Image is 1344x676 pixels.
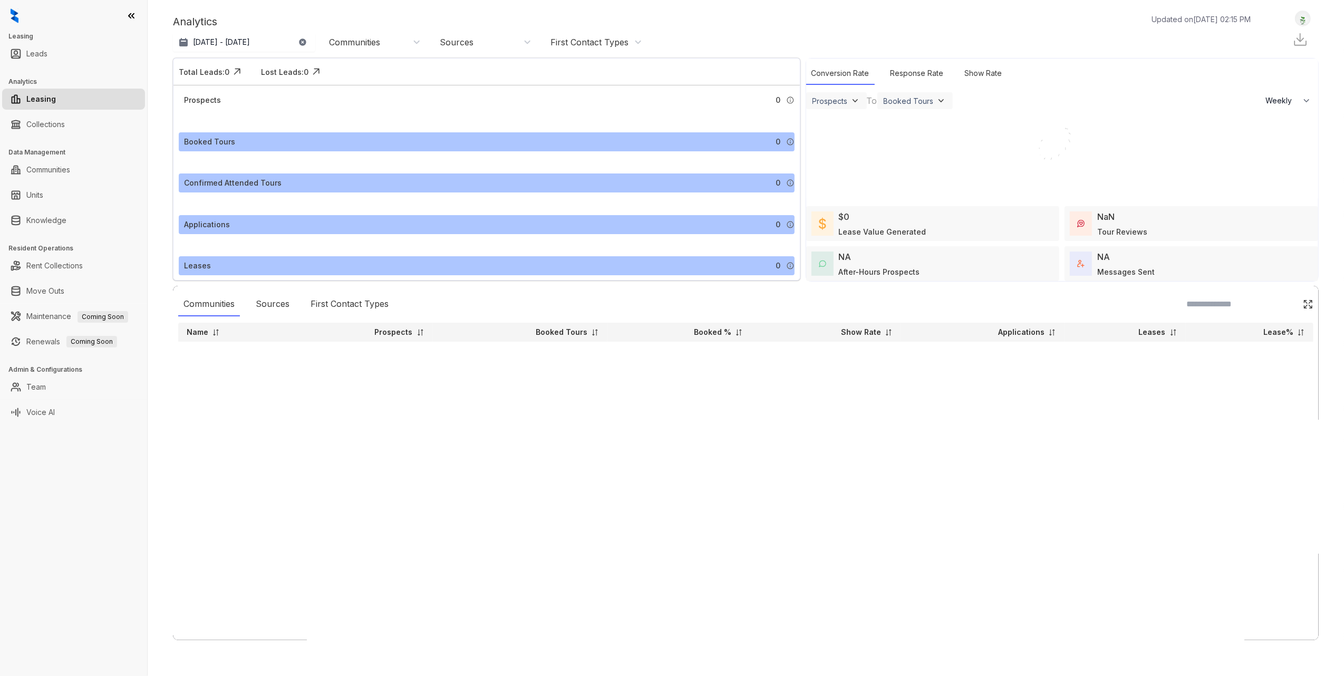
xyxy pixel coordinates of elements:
[250,292,295,316] div: Sources
[2,402,145,423] li: Voice AI
[2,255,145,276] li: Rent Collections
[26,255,83,276] a: Rent Collections
[1281,300,1290,308] img: SearchIcon
[1297,329,1305,336] img: sorting
[1259,91,1318,110] button: Weekly
[2,114,145,135] li: Collections
[1097,226,1147,237] div: Tour Reviews
[1139,327,1166,337] p: Leases
[806,62,875,85] div: Conversion Rate
[184,219,230,230] div: Applications
[1265,95,1298,106] span: Weekly
[229,64,245,80] img: Click Icon
[2,43,145,64] li: Leads
[1303,299,1313,310] img: Click Icon
[1263,327,1293,337] p: Lease%
[2,210,145,231] li: Knowledge
[776,260,781,272] span: 0
[78,311,128,323] span: Coming Soon
[776,219,781,230] span: 0
[885,62,949,85] div: Response Rate
[26,210,66,231] a: Knowledge
[550,36,629,48] div: First Contact Types
[839,250,852,263] div: NA
[885,329,893,336] img: sorting
[179,66,229,78] div: Total Leads: 0
[26,402,55,423] a: Voice AI
[1169,329,1177,336] img: sorting
[2,281,145,302] li: Move Outs
[187,327,208,337] p: Name
[867,94,877,107] div: To
[839,210,850,223] div: $0
[26,331,117,352] a: RenewalsComing Soon
[329,36,380,48] div: Communities
[813,96,848,105] div: Prospects
[26,43,47,64] a: Leads
[8,148,147,157] h3: Data Management
[839,226,926,237] div: Lease Value Generated
[184,94,221,106] div: Prospects
[26,159,70,180] a: Communities
[1097,250,1110,263] div: NA
[8,244,147,253] h3: Resident Operations
[8,32,147,41] h3: Leasing
[26,281,64,302] a: Move Outs
[305,292,394,316] div: First Contact Types
[819,217,826,230] img: LeaseValue
[308,64,324,80] img: Click Icon
[26,89,56,110] a: Leasing
[1022,110,1101,189] img: Loader
[1077,260,1085,267] img: TotalFum
[776,177,781,189] span: 0
[173,14,217,30] p: Analytics
[417,329,424,336] img: sorting
[998,327,1045,337] p: Applications
[173,33,315,52] button: [DATE] - [DATE]
[11,8,18,23] img: logo
[184,136,235,148] div: Booked Tours
[786,179,795,187] img: Info
[26,185,43,206] a: Units
[8,365,147,374] h3: Admin & Configurations
[786,262,795,270] img: Info
[776,136,781,148] span: 0
[884,96,934,105] div: Booked Tours
[261,66,308,78] div: Lost Leads: 0
[776,94,781,106] span: 0
[1152,14,1251,25] p: Updated on [DATE] 02:15 PM
[1077,220,1085,227] img: TourReviews
[2,185,145,206] li: Units
[8,77,147,86] h3: Analytics
[1097,210,1115,223] div: NaN
[1048,329,1056,336] img: sorting
[591,329,599,336] img: sorting
[2,89,145,110] li: Leasing
[839,266,920,277] div: After-Hours Prospects
[184,260,211,272] div: Leases
[193,37,250,47] p: [DATE] - [DATE]
[841,327,881,337] p: Show Rate
[2,331,145,352] li: Renewals
[735,329,743,336] img: sorting
[66,336,117,347] span: Coming Soon
[26,114,65,135] a: Collections
[960,62,1008,85] div: Show Rate
[2,306,145,327] li: Maintenance
[26,376,46,398] a: Team
[2,376,145,398] li: Team
[850,95,860,106] img: ViewFilterArrow
[178,292,240,316] div: Communities
[536,327,587,337] p: Booked Tours
[184,177,282,189] div: Confirmed Attended Tours
[786,220,795,229] img: Info
[1292,32,1308,47] img: Download
[819,260,826,268] img: AfterHoursConversations
[786,138,795,146] img: Info
[375,327,413,337] p: Prospects
[1295,13,1310,24] img: UserAvatar
[2,159,145,180] li: Communities
[212,329,220,336] img: sorting
[694,327,731,337] p: Booked %
[440,36,473,48] div: Sources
